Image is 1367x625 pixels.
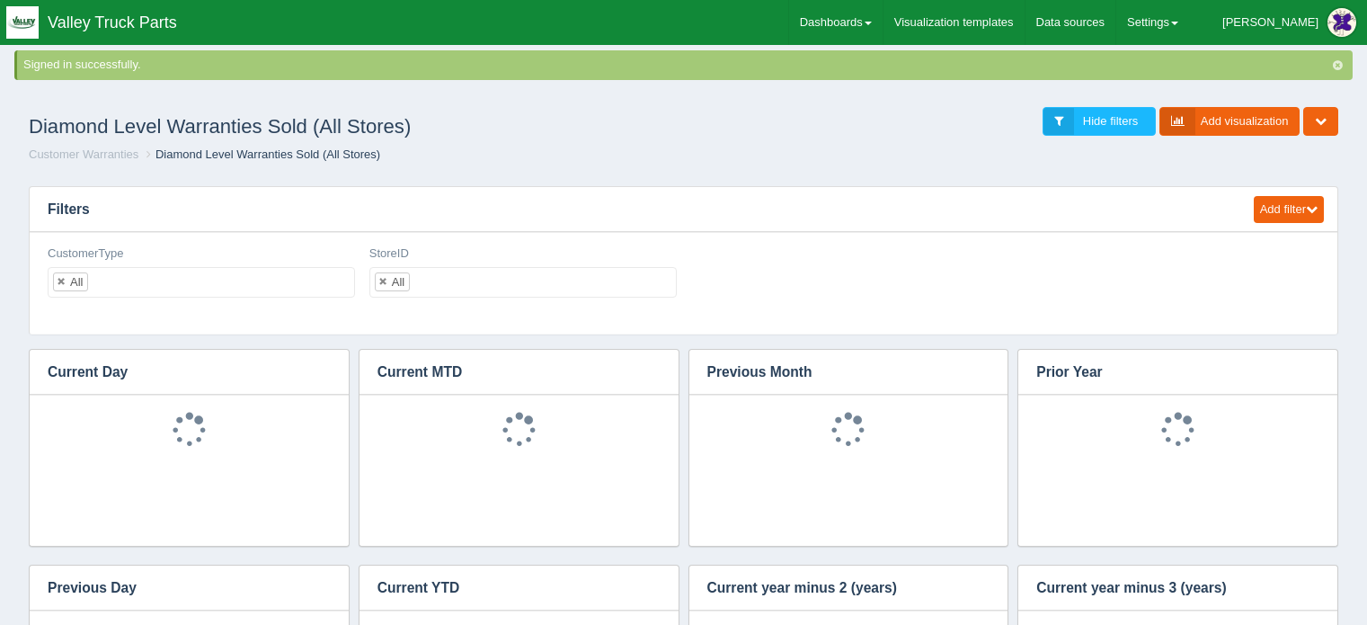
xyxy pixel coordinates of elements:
a: Add visualization [1159,107,1300,137]
h3: Current MTD [360,350,652,395]
div: Signed in successfully. [23,57,1349,74]
img: q1blfpkbivjhsugxdrfq.png [6,6,39,39]
span: Hide filters [1083,114,1138,128]
div: All [392,276,404,288]
span: Valley Truck Parts [48,13,177,31]
h3: Previous Day [30,566,322,611]
label: StoreID [369,246,409,263]
div: All [70,276,83,288]
h1: Diamond Level Warranties Sold (All Stores) [29,107,684,147]
h3: Current year minus 3 (years) [1018,566,1310,611]
h3: Current Day [30,350,322,395]
label: CustomerType [48,246,124,263]
h3: Filters [30,187,1237,232]
h3: Current YTD [360,566,652,611]
h3: Previous Month [689,350,981,395]
li: Diamond Level Warranties Sold (All Stores) [142,147,380,164]
a: Hide filters [1043,107,1156,137]
img: Profile Picture [1327,8,1356,37]
div: [PERSON_NAME] [1222,4,1318,40]
a: Customer Warranties [29,147,138,161]
h3: Current year minus 2 (years) [689,566,981,611]
button: Add filter [1254,196,1324,224]
h3: Prior Year [1018,350,1310,395]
